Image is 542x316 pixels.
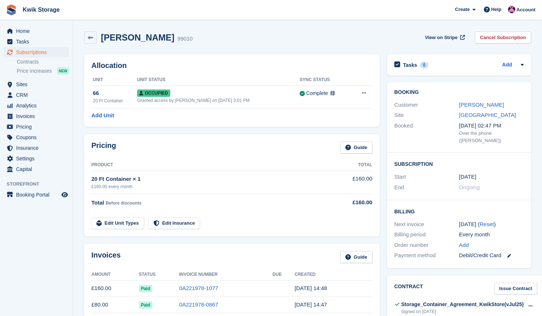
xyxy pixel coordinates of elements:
img: icon-info-grey-7440780725fd019a000dd9b08b2336e03edf1995a4989e88bcd33f0948082b44.svg [330,91,335,95]
span: Analytics [16,100,60,111]
a: menu [4,37,69,47]
div: [DATE] ( ) [459,220,524,229]
a: menu [4,190,69,200]
div: 20 Ft Container [93,98,137,104]
span: Total [91,199,104,206]
img: Jade Stanley [508,6,515,13]
span: Capital [16,164,60,174]
div: End [394,183,459,192]
a: Preview store [60,190,69,199]
div: Order number [394,241,459,250]
h2: Tasks [403,62,417,68]
span: Sites [16,79,60,90]
a: menu [4,26,69,36]
a: menu [4,143,69,153]
span: Settings [16,153,60,164]
a: menu [4,132,69,142]
a: menu [4,100,69,111]
a: [PERSON_NAME] [459,102,504,108]
a: 0A221978-0867 [179,301,218,308]
td: £160.00 [91,280,139,297]
span: Invoices [16,111,60,121]
div: 0 [420,62,428,68]
span: Booking Portal [16,190,60,200]
a: Edit Insurance [148,217,200,229]
span: Price increases [17,68,52,75]
div: Every month [459,231,524,239]
div: Storage_Container_Agreement_KwikStore(vJul25) [401,301,524,308]
div: Payment method [394,251,459,260]
h2: Allocation [91,61,372,70]
time: 2025-07-29 23:00:00 UTC [459,173,476,181]
div: 20 Ft Container × 1 [91,175,329,183]
th: Unit Status [137,74,300,86]
a: Add [459,241,469,250]
span: Occupied [137,90,170,97]
a: Contracts [17,58,69,65]
a: Guide [340,141,372,153]
th: Due [272,269,295,281]
th: Invoice Number [179,269,272,281]
time: 2025-08-30 13:48:15 UTC [295,285,327,291]
span: Paid [139,285,152,292]
div: Start [394,173,459,181]
span: Help [491,6,501,13]
td: £160.00 [329,171,372,194]
a: Price increases NEW [17,67,69,75]
div: Customer [394,101,459,109]
h2: Subscription [394,160,524,167]
th: Sync Status [300,74,350,86]
div: Billing period [394,231,459,239]
a: Issue Contract [494,283,537,295]
div: Over the phone ([PERSON_NAME]) [459,130,524,144]
div: Debit/Credit Card [459,251,524,260]
th: Product [91,159,329,171]
img: stora-icon-8386f47178a22dfd0bd8f6a31ec36ba5ce8667c1dd55bd0f319d3a0aa187defe.svg [6,4,17,15]
a: menu [4,164,69,174]
span: Coupons [16,132,60,142]
a: menu [4,111,69,121]
a: 0A221978-1077 [179,285,218,291]
a: menu [4,79,69,90]
th: Total [329,159,372,171]
a: Guide [340,251,372,263]
a: Add Unit [91,111,114,120]
span: CRM [16,90,60,100]
h2: Billing [394,208,524,215]
th: Unit [91,74,137,86]
span: Create [455,6,470,13]
span: Paid [139,301,152,309]
span: Storefront [7,180,73,188]
span: Ongoing [459,184,480,190]
h2: Invoices [91,251,121,263]
a: Add [502,61,512,69]
a: menu [4,90,69,100]
div: 99010 [177,35,193,43]
a: menu [4,153,69,164]
span: View on Stripe [425,34,458,41]
div: [DATE] 02:47 PM [459,122,524,130]
div: Site [394,111,459,119]
div: NEW [57,67,69,75]
span: Account [516,6,535,14]
span: Tasks [16,37,60,47]
a: menu [4,122,69,132]
span: Pricing [16,122,60,132]
span: Insurance [16,143,60,153]
span: Subscriptions [16,47,60,57]
th: Created [295,269,372,281]
div: Next invoice [394,220,459,229]
h2: Booking [394,90,524,95]
div: 66 [93,89,137,98]
th: Amount [91,269,139,281]
div: Booked [394,122,459,144]
div: £160.00 [329,198,372,207]
a: View on Stripe [422,31,466,43]
a: Kwik Storage [20,4,62,16]
h2: Contract [394,283,423,295]
a: menu [4,47,69,57]
time: 2025-07-30 13:47:15 UTC [295,301,327,308]
h2: Pricing [91,141,116,153]
th: Status [139,269,179,281]
a: [GEOGRAPHIC_DATA] [459,112,516,118]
